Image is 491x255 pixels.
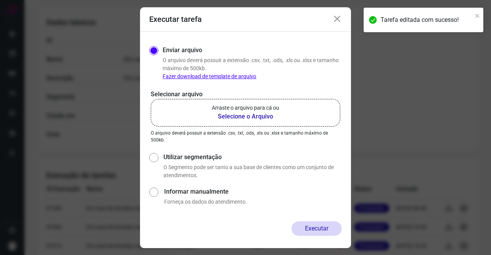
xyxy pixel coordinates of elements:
[163,56,342,81] p: O arquivo deverá possuir a extensão .csv, .txt, .ods, .xls ou .xlsx e tamanho máximo de 500kb.
[163,163,342,179] p: O Segmento pode ser tanto a sua base de clientes como um conjunto de atendimentos.
[475,11,480,20] button: close
[164,198,342,206] p: Forneça os dados do atendimento.
[212,112,279,121] b: Selecione o Arquivo
[381,15,473,25] div: Tarefa editada com sucesso!
[292,221,342,236] button: Executar
[164,187,342,196] label: Informar manualmente
[163,153,342,162] label: Utilizar segmentação
[163,73,256,79] a: Fazer download de template de arquivo
[149,15,202,24] h3: Executar tarefa
[163,46,202,55] label: Enviar arquivo
[151,130,340,143] p: O arquivo deverá possuir a extensão .csv, .txt, .ods, .xls ou .xlsx e tamanho máximo de 500kb.
[212,104,279,112] p: Arraste o arquivo para cá ou
[151,90,340,99] p: Selecionar arquivo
